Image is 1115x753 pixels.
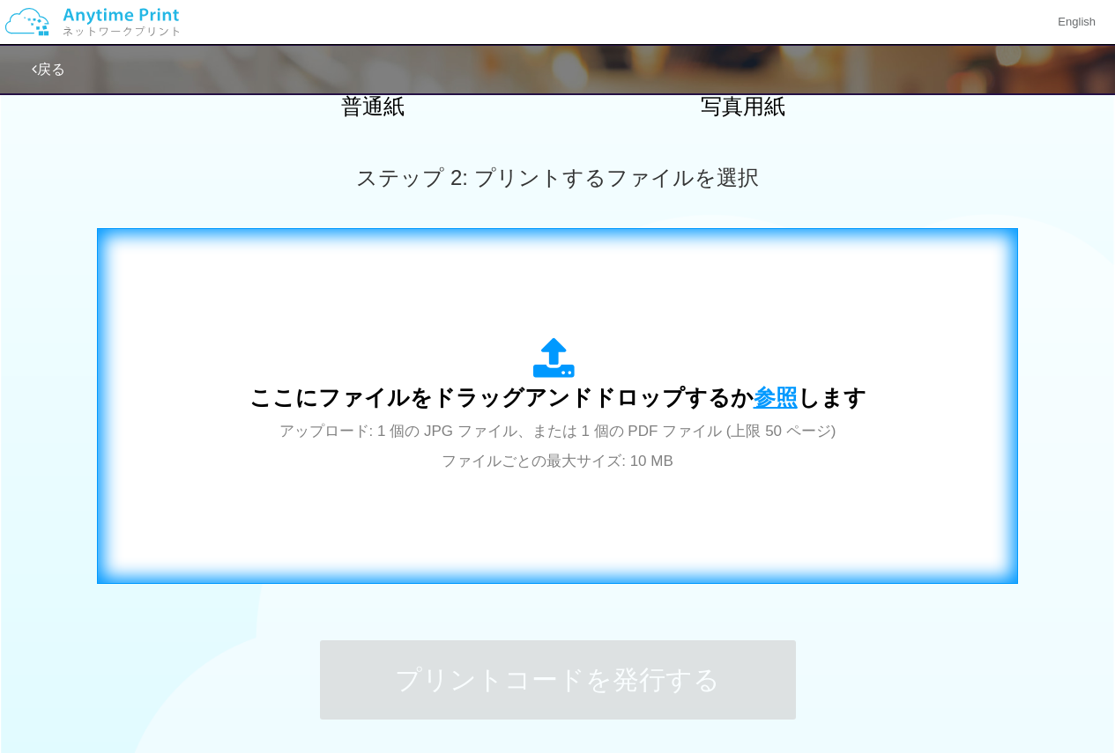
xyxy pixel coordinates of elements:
span: アップロード: 1 個の JPG ファイル、または 1 個の PDF ファイル (上限 50 ページ) ファイルごとの最大サイズ: 10 MB [279,423,836,469]
a: 戻る [32,62,65,77]
h2: 写真用紙 [589,95,897,118]
h2: 普通紙 [219,95,527,118]
button: プリントコードを発行する [320,640,796,720]
span: 参照 [754,385,798,410]
span: ここにファイルをドラッグアンドドロップするか します [249,385,866,410]
span: ステップ 2: プリントするファイルを選択 [356,166,758,189]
